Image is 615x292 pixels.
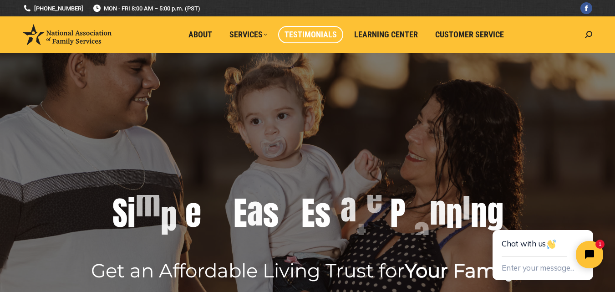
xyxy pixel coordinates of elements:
[414,214,430,251] div: a
[285,30,337,40] span: Testimonials
[234,195,247,231] div: E
[188,30,212,40] span: About
[112,195,127,231] div: S
[161,199,177,235] div: p
[92,4,200,13] span: MON - FRI 8:00 AM – 5:00 p.m. (PST)
[127,195,136,232] div: i
[390,195,406,231] div: P
[487,195,503,231] div: g
[471,195,487,231] div: n
[429,26,510,43] a: Customer Service
[354,30,418,40] span: Learning Center
[315,195,330,231] div: s
[348,26,424,43] a: Learning Center
[341,190,356,226] div: a
[136,184,161,221] div: m
[446,196,463,232] div: n
[209,162,226,199] div: &
[472,201,615,292] iframe: Tidio Chat
[580,2,592,14] a: Facebook page opens in new window
[435,30,504,40] span: Customer Service
[405,259,517,282] b: Your Family
[366,181,382,217] div: e
[182,26,219,43] a: About
[229,30,267,40] span: Services
[185,195,201,231] div: e
[301,195,315,231] div: E
[430,193,446,229] div: n
[463,188,471,224] div: i
[247,194,263,230] div: a
[278,26,343,43] a: Testimonials
[23,24,112,45] img: National Association of Family Services
[23,4,83,13] a: [PHONE_NUMBER]
[91,262,517,279] rs-layer: Get an Affordable Living Trust for
[263,195,279,231] div: s
[356,220,366,256] div: t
